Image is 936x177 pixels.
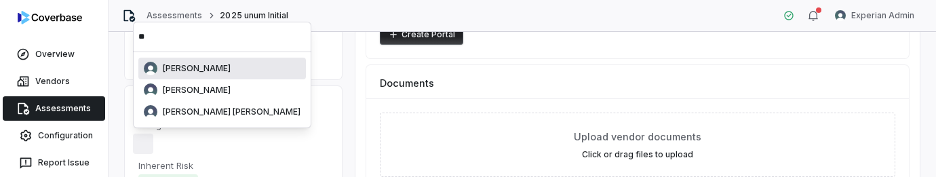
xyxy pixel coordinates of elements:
[851,10,914,21] span: Experian Admin
[582,149,693,160] label: Click or drag files to upload
[163,106,300,117] span: [PERSON_NAME] [PERSON_NAME]
[3,42,105,66] a: Overview
[835,10,846,21] img: Experian Admin avatar
[138,58,306,123] div: Suggestions
[380,24,463,45] button: Create Portal
[144,83,157,97] img: Gabriel Zanardo avatar
[574,130,701,144] span: Upload vendor documents
[147,10,202,21] a: Assessments
[18,11,82,24] img: logo-D7KZi-bG.svg
[163,63,231,74] span: [PERSON_NAME]
[138,159,328,172] dt: Inherent Risk
[380,76,434,90] span: Documents
[5,123,102,148] a: Configuration
[3,96,105,121] a: Assessments
[144,105,157,119] img: Reinan Gabriel Souza avatar
[827,5,922,26] button: Experian Admin avatarExperian Admin
[5,151,102,175] button: Report Issue
[144,62,157,75] img: Gabriel Buracoski avatar
[220,10,288,21] span: 2025 unum Initial
[3,69,105,94] a: Vendors
[163,85,231,96] span: [PERSON_NAME]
